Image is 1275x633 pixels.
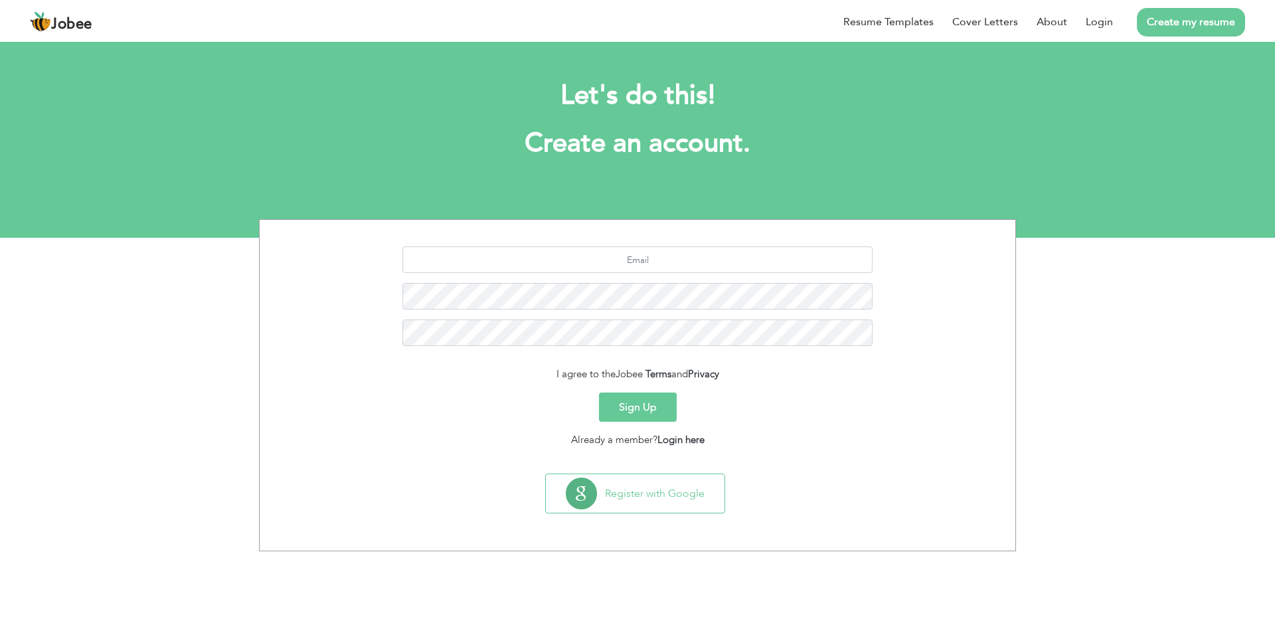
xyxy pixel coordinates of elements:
[270,432,1005,448] div: Already a member?
[599,393,677,422] button: Sign Up
[645,367,671,381] a: Terms
[30,11,92,33] a: Jobee
[1137,8,1245,37] a: Create my resume
[402,246,873,273] input: Email
[51,17,92,32] span: Jobee
[1037,14,1067,30] a: About
[270,367,1005,382] div: I agree to the and
[30,11,51,33] img: jobee.io
[279,126,996,161] h1: Create an account.
[843,14,934,30] a: Resume Templates
[546,474,724,513] button: Register with Google
[616,367,643,381] span: Jobee
[657,433,705,446] a: Login here
[1086,14,1113,30] a: Login
[952,14,1018,30] a: Cover Letters
[279,78,996,113] h2: Let's do this!
[688,367,719,381] a: Privacy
